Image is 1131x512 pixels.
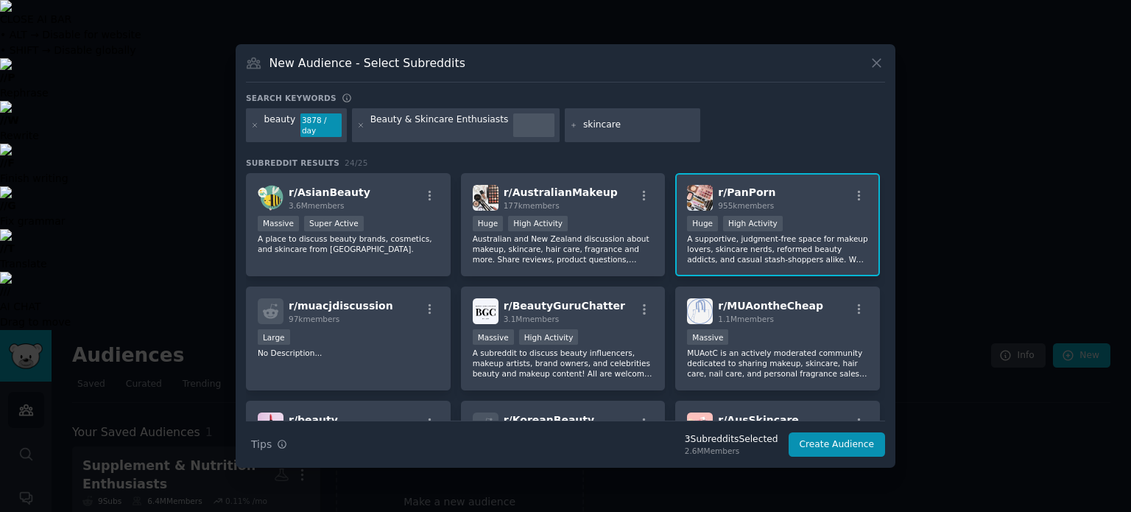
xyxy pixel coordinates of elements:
span: r/ AusSkincare [718,414,798,426]
img: beauty [258,413,283,438]
div: 3 Subreddit s Selected [685,433,778,446]
div: Large [258,329,290,345]
div: Massive [687,329,728,345]
div: High Activity [519,329,579,345]
img: AusSkincare [687,413,713,438]
span: r/ beauty [289,414,338,426]
div: Massive [473,329,514,345]
p: A subreddit to discuss beauty influencers, makeup artists, brand owners, and celebrities beauty a... [473,348,654,379]
p: MUAotC is an actively moderated community dedicated to sharing makeup, skincare, hair care, nail ... [687,348,868,379]
div: 2.6M Members [685,446,778,456]
p: No Description... [258,348,439,358]
span: Tips [251,437,272,452]
span: r/ KoreanBeauty [504,414,594,426]
button: Create Audience [789,432,886,457]
button: Tips [246,432,292,457]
